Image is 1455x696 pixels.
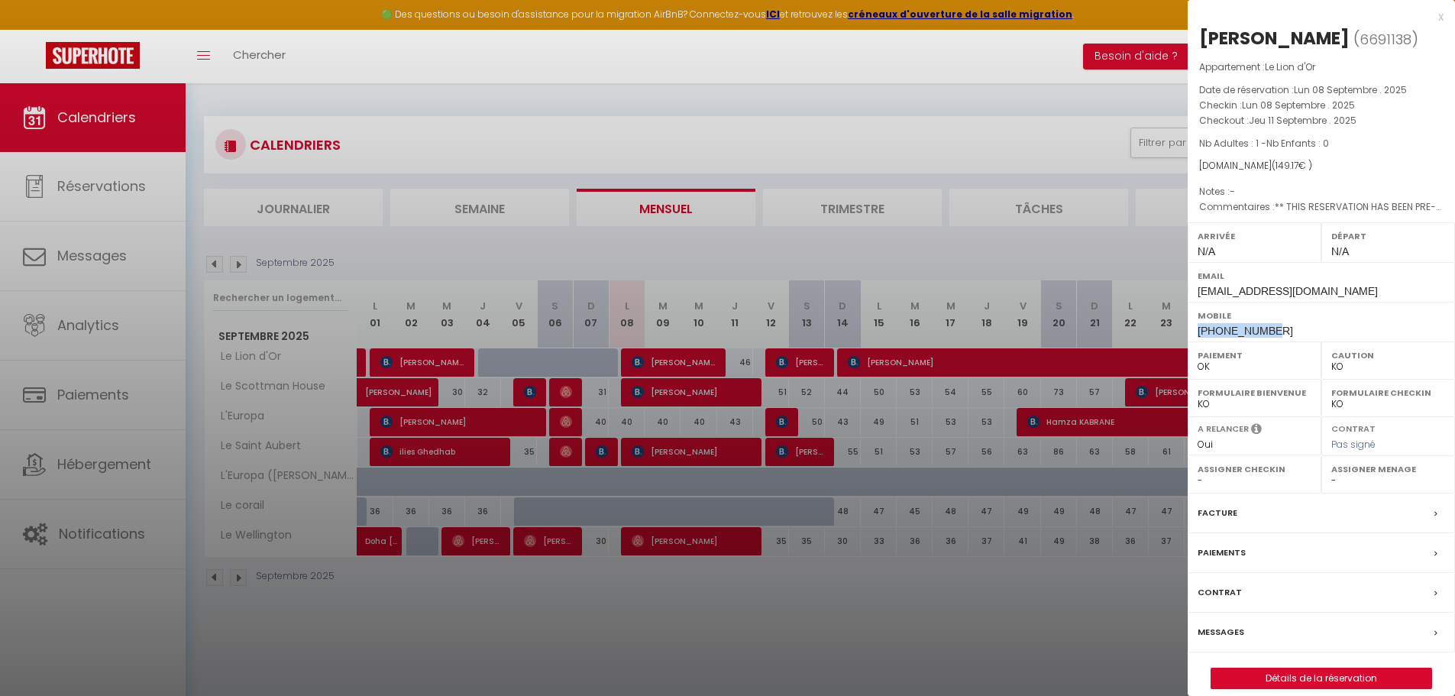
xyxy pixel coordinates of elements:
label: Assigner Checkin [1198,461,1311,477]
label: Mobile [1198,308,1445,323]
span: Pas signé [1331,438,1376,451]
div: x [1188,8,1444,26]
span: Jeu 11 Septembre . 2025 [1249,114,1356,127]
button: Ouvrir le widget de chat LiveChat [12,6,58,52]
div: [DOMAIN_NAME] [1199,159,1444,173]
span: Le Lion d'Or [1265,60,1315,73]
span: [EMAIL_ADDRESS][DOMAIN_NAME] [1198,285,1378,297]
label: Caution [1331,348,1445,363]
p: Appartement : [1199,60,1444,75]
a: Détails de la réservation [1211,668,1431,688]
label: Arrivée [1198,228,1311,244]
span: Nb Enfants : 0 [1266,137,1329,150]
span: Lun 08 Septembre . 2025 [1242,99,1355,112]
label: Formulaire Bienvenue [1198,385,1311,400]
label: Facture [1198,505,1237,521]
label: Paiements [1198,545,1246,561]
label: Email [1198,268,1445,283]
span: Nb Adultes : 1 - [1199,137,1329,150]
span: 6691138 [1360,30,1411,49]
span: ( € ) [1272,159,1312,172]
div: [PERSON_NAME] [1199,26,1350,50]
span: N/A [1198,245,1215,257]
span: ( ) [1353,28,1418,50]
span: - [1230,185,1235,198]
span: Lun 08 Septembre . 2025 [1294,83,1407,96]
label: Contrat [1198,584,1242,601]
i: Sélectionner OUI si vous souhaiter envoyer les séquences de messages post-checkout [1251,422,1262,439]
span: 149.17 [1276,159,1298,172]
label: Contrat [1331,422,1376,432]
label: Formulaire Checkin [1331,385,1445,400]
p: Checkout : [1199,113,1444,128]
span: [PHONE_NUMBER] [1198,325,1293,337]
p: Commentaires : [1199,199,1444,215]
p: Checkin : [1199,98,1444,113]
button: Détails de la réservation [1211,668,1432,689]
p: Notes : [1199,184,1444,199]
label: A relancer [1198,422,1249,435]
p: Date de réservation : [1199,83,1444,98]
label: Messages [1198,624,1244,640]
label: Assigner Menage [1331,461,1445,477]
label: Départ [1331,228,1445,244]
label: Paiement [1198,348,1311,363]
span: N/A [1331,245,1349,257]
